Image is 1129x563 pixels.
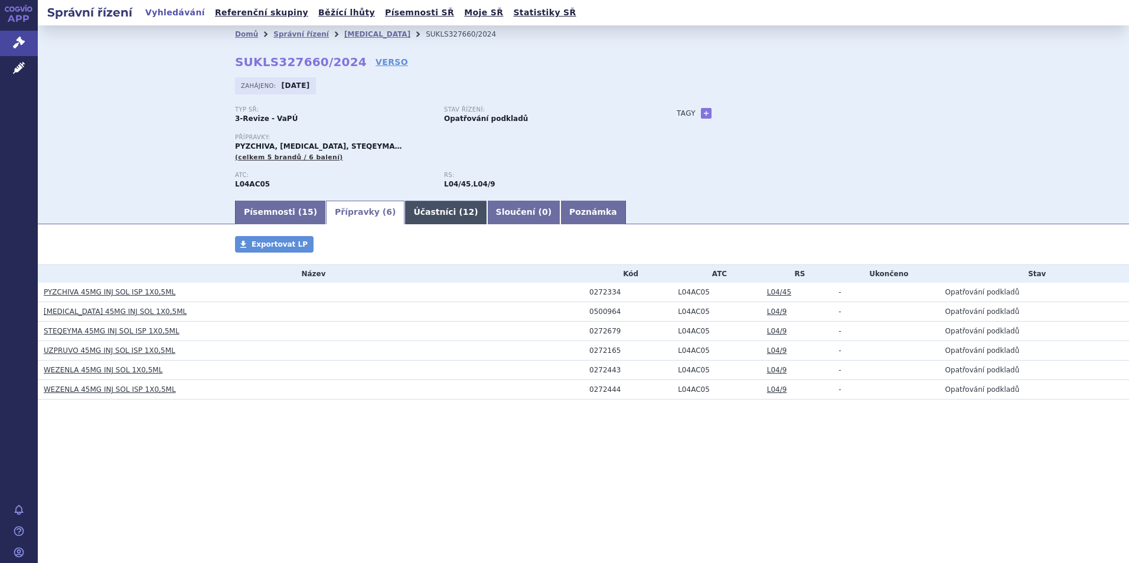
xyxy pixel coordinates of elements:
[44,366,162,374] a: WEZENLA 45MG INJ SOL 1X0,5ML
[38,265,583,283] th: Název
[444,172,653,189] div: ,
[672,283,761,302] td: USTEKINUMAB
[838,366,841,374] span: -
[939,302,1129,322] td: Opatřování podkladů
[510,5,579,21] a: Statistiky SŘ
[672,341,761,361] td: USTEKINUMAB
[235,55,367,69] strong: SUKLS327660/2024
[44,327,180,335] a: STEQEYMA 45MG INJ SOL ISP 1X0,5ML
[444,106,641,113] p: Stav řízení:
[44,307,187,316] a: [MEDICAL_DATA] 45MG INJ SOL 1X0,5ML
[326,201,404,224] a: Přípravky (6)
[235,142,402,150] span: PYZCHIVA, [MEDICAL_DATA], STEQEYMA…
[235,201,326,224] a: Písemnosti (15)
[241,81,278,90] span: Zahájeno:
[767,385,787,394] a: L04/9
[38,4,142,21] h2: Správní řízení
[589,307,672,316] div: 0500964
[386,207,392,217] span: 6
[273,30,329,38] a: Správní řízení
[701,108,712,119] a: +
[235,172,432,179] p: ATC:
[767,307,787,316] a: L04/9
[939,265,1129,283] th: Stav
[44,288,175,296] a: PYZCHIVA 45MG INJ SOL ISP 1X0,5ML
[838,346,841,355] span: -
[44,385,176,394] a: WEZENLA 45MG INJ SOL ISP 1X0,5ML
[381,5,458,21] a: Písemnosti SŘ
[672,302,761,322] td: USTEKINUMAB
[235,134,653,141] p: Přípravky:
[939,283,1129,302] td: Opatřování podkladů
[444,172,641,179] p: RS:
[589,288,672,296] div: 0272334
[838,307,841,316] span: -
[461,5,507,21] a: Moje SŘ
[211,5,312,21] a: Referenční skupiny
[838,385,841,394] span: -
[302,207,313,217] span: 15
[838,288,841,296] span: -
[767,366,787,374] a: L04/9
[939,341,1129,361] td: Opatřování podkladů
[235,153,343,161] span: (celkem 5 brandů / 6 balení)
[589,366,672,374] div: 0272443
[677,106,696,120] h3: Tagy
[672,322,761,341] td: USTEKINUMAB
[939,322,1129,341] td: Opatřování podkladů
[235,180,270,188] strong: USTEKINUMAB
[252,240,308,248] span: Exportovat LP
[44,346,175,355] a: UZPRUVO 45MG INJ SOL ISP 1X0,5ML
[487,201,560,224] a: Sloučení (0)
[426,25,511,43] li: SUKLS327660/2024
[444,114,528,123] strong: Opatřování podkladů
[761,265,833,283] th: RS
[235,30,258,38] a: Domů
[838,327,841,335] span: -
[344,30,410,38] a: [MEDICAL_DATA]
[282,81,310,90] strong: [DATE]
[767,327,787,335] a: L04/9
[939,380,1129,400] td: Opatřování podkladů
[142,5,208,21] a: Vyhledávání
[833,265,939,283] th: Ukončeno
[589,327,672,335] div: 0272679
[376,56,408,68] a: VERSO
[474,180,495,188] strong: ustekinumab
[235,106,432,113] p: Typ SŘ:
[404,201,487,224] a: Účastníci (12)
[939,361,1129,380] td: Opatřování podkladů
[672,380,761,400] td: USTEKINUMAB
[583,265,672,283] th: Kód
[463,207,474,217] span: 12
[672,361,761,380] td: USTEKINUMAB
[672,265,761,283] th: ATC
[444,180,471,188] strong: ustekinumab pro léčbu Crohnovy choroby
[767,346,787,355] a: L04/9
[589,385,672,394] div: 0272444
[235,236,314,253] a: Exportovat LP
[560,201,626,224] a: Poznámka
[767,288,791,296] a: L04/45
[315,5,378,21] a: Běžící lhůty
[542,207,548,217] span: 0
[235,114,298,123] strong: 3-Revize - VaPÚ
[589,346,672,355] div: 0272165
